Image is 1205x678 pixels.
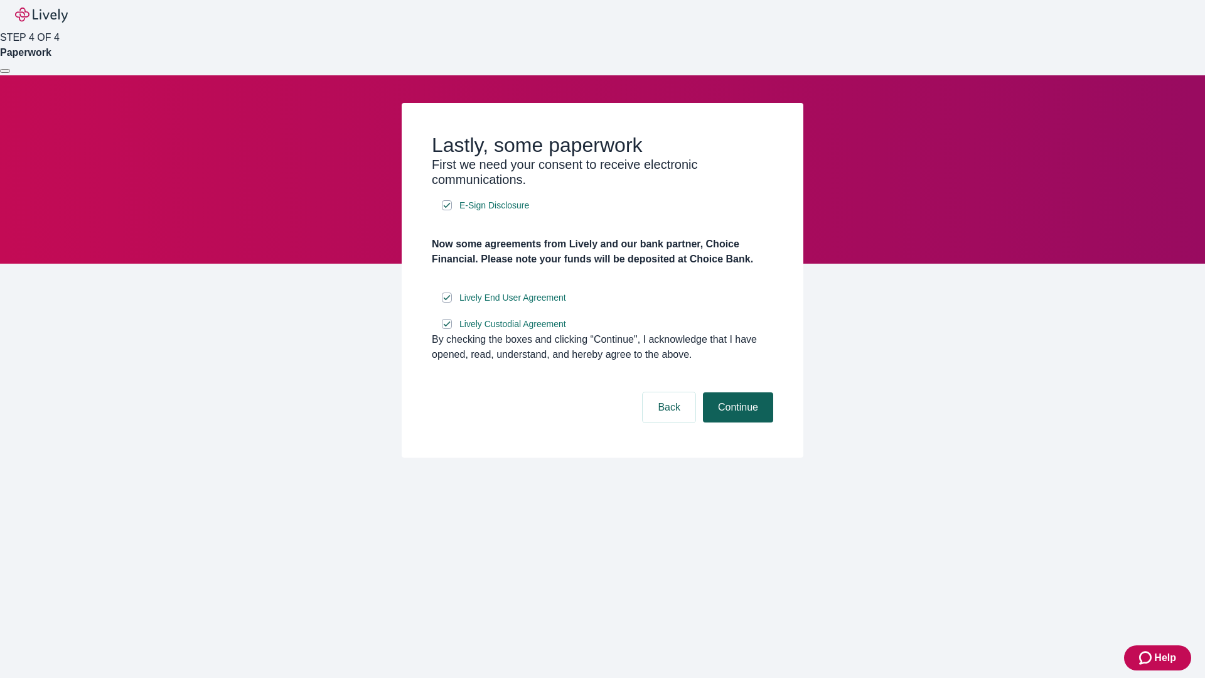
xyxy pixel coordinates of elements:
h2: Lastly, some paperwork [432,133,773,157]
img: Lively [15,8,68,23]
h4: Now some agreements from Lively and our bank partner, Choice Financial. Please note your funds wi... [432,237,773,267]
button: Back [643,392,695,422]
span: Lively Custodial Agreement [459,318,566,331]
span: Help [1154,650,1176,665]
a: e-sign disclosure document [457,290,569,306]
span: Lively End User Agreement [459,291,566,304]
h3: First we need your consent to receive electronic communications. [432,157,773,187]
a: e-sign disclosure document [457,316,569,332]
button: Continue [703,392,773,422]
div: By checking the boxes and clicking “Continue", I acknowledge that I have opened, read, understand... [432,332,773,362]
button: Zendesk support iconHelp [1124,645,1191,670]
span: E-Sign Disclosure [459,199,529,212]
a: e-sign disclosure document [457,198,532,213]
svg: Zendesk support icon [1139,650,1154,665]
